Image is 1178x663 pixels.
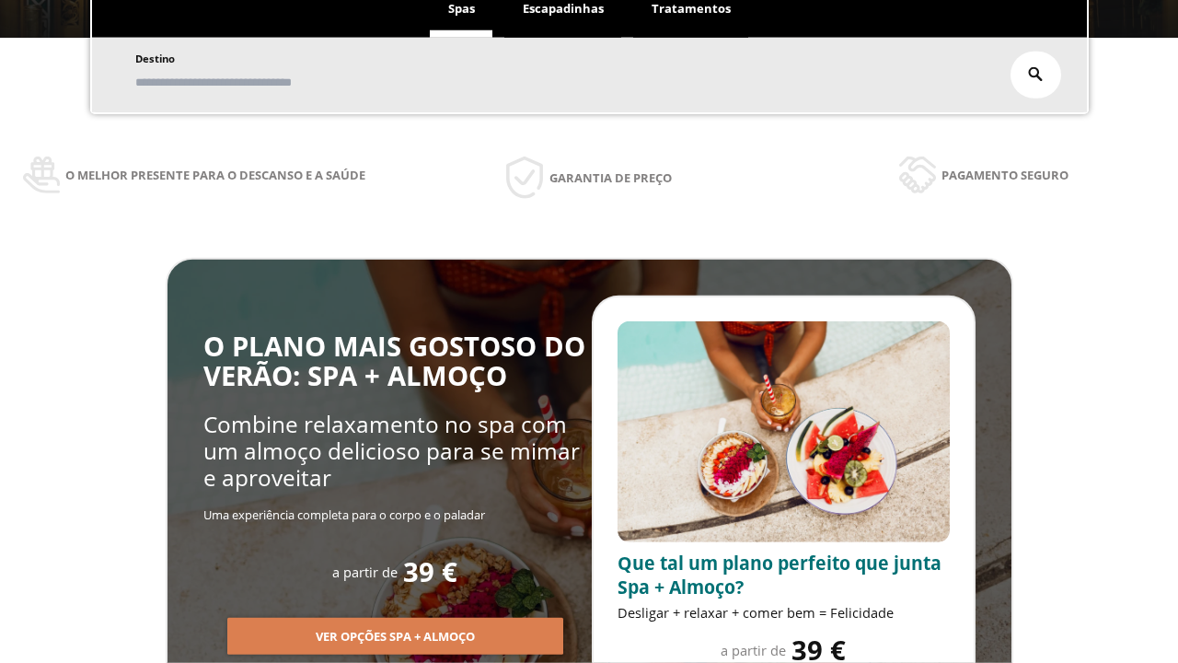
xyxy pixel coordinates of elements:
span: Garantia de preço [549,168,672,188]
span: Combine relaxamento no spa com um almoço delicioso para se mimar e aproveitar [203,409,580,494]
span: Ver opções Spa + Almoço [316,628,475,646]
span: O PLANO MAIS GOSTOSO DO VERÃO: SPA + ALMOÇO [203,328,585,395]
span: a partir de [721,641,786,659]
span: Desligar + relaxar + comer bem = Felicidade [618,603,894,622]
span: Uma experiência completa para o corpo e o paladar [203,506,485,523]
span: Destino [135,52,175,65]
button: Ver opções Spa + Almoço [227,618,563,655]
span: Pagamento seguro [941,165,1068,185]
span: 39 € [403,557,457,587]
a: Ver opções Spa + Almoço [227,628,563,645]
span: O melhor presente para o descanso e a saúde [65,165,365,185]
span: a partir de [332,563,398,581]
span: Que tal um plano perfeito que junta Spa + Almoço? [618,551,941,599]
img: promo-sprunch.ElVl7oUD.webp [618,321,950,543]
